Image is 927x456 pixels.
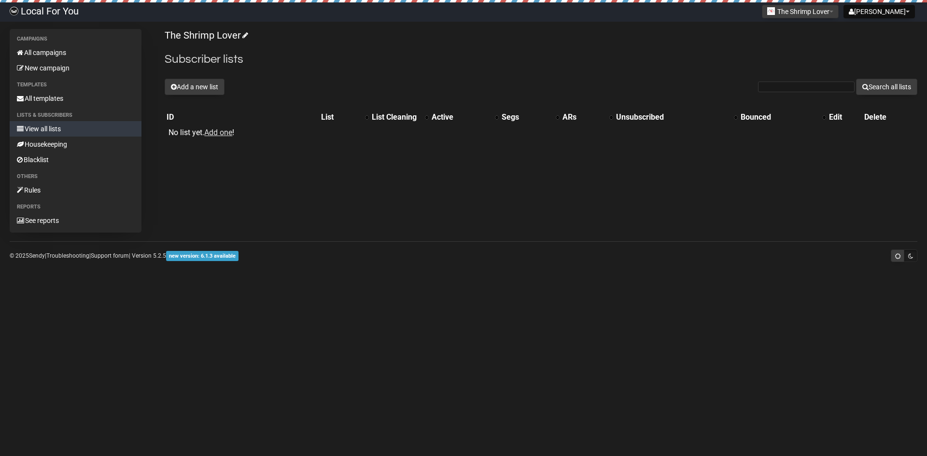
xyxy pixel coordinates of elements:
li: Reports [10,201,141,213]
a: See reports [10,213,141,228]
span: new version: 6.1.3 available [166,251,239,261]
div: ARs [562,112,604,122]
p: © 2025 | | | Version 5.2.5 [10,250,239,261]
th: Bounced: No sort applied, activate to apply an ascending sort [739,111,827,124]
a: Support forum [91,252,129,259]
h2: Subscriber lists [165,51,917,68]
div: Delete [864,112,915,122]
div: Segs [502,112,551,122]
th: ARs: No sort applied, activate to apply an ascending sort [561,111,614,124]
div: Unsubscribed [616,112,729,122]
div: ID [167,112,317,122]
a: All templates [10,91,141,106]
th: List: No sort applied, activate to apply an ascending sort [319,111,370,124]
th: List Cleaning: No sort applied, activate to apply an ascending sort [370,111,430,124]
img: d61d2441668da63f2d83084b75c85b29 [10,7,18,15]
a: Troubleshooting [46,252,89,259]
li: Templates [10,79,141,91]
li: Campaigns [10,33,141,45]
a: Blacklist [10,152,141,167]
div: Active [432,112,490,122]
th: ID: No sort applied, sorting is disabled [165,111,319,124]
li: Lists & subscribers [10,110,141,121]
div: Edit [829,112,861,122]
li: Others [10,171,141,182]
button: The Shrimp Lover [762,5,839,18]
a: Housekeeping [10,137,141,152]
td: No list yet. ! [165,124,319,141]
button: Search all lists [856,79,917,95]
th: Unsubscribed: No sort applied, activate to apply an ascending sort [614,111,739,124]
div: Bounced [741,112,817,122]
th: Delete: No sort applied, sorting is disabled [862,111,917,124]
a: Add one [204,128,232,137]
img: 994.png [767,7,775,15]
a: View all lists [10,121,141,137]
a: Rules [10,182,141,198]
div: List [321,112,360,122]
button: [PERSON_NAME] [843,5,915,18]
button: Add a new list [165,79,225,95]
a: All campaigns [10,45,141,60]
th: Edit: No sort applied, sorting is disabled [827,111,863,124]
a: The Shrimp Lover [165,29,247,41]
a: new version: 6.1.3 available [166,252,239,259]
th: Segs: No sort applied, activate to apply an ascending sort [500,111,561,124]
a: New campaign [10,60,141,76]
div: List Cleaning [372,112,420,122]
th: Active: No sort applied, activate to apply an ascending sort [430,111,500,124]
a: Sendy [29,252,45,259]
